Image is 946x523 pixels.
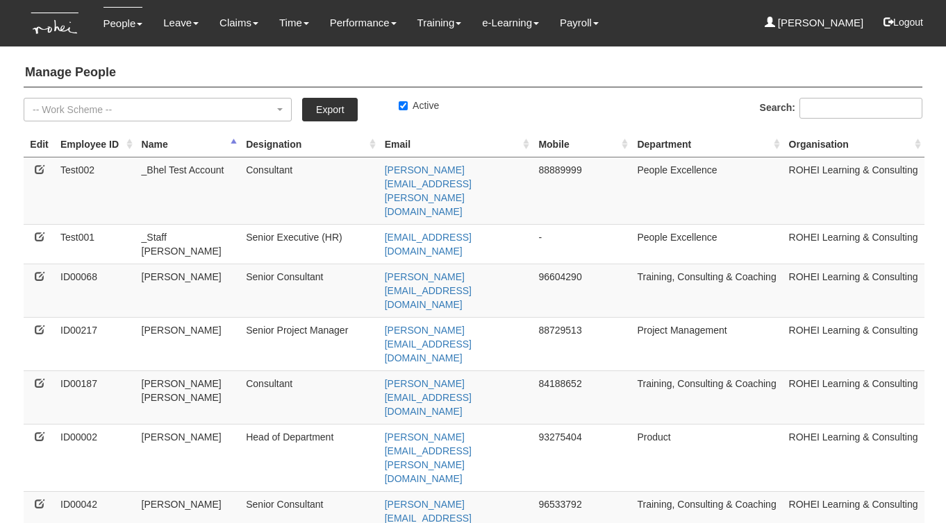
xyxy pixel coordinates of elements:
[385,164,472,217] a: [PERSON_NAME][EMAIL_ADDRESS][PERSON_NAME][DOMAIN_NAME]
[399,101,408,110] input: Active
[55,317,136,370] td: ID00217
[136,317,241,370] td: [PERSON_NAME]
[482,7,539,39] a: e-Learning
[560,7,599,39] a: Payroll
[240,317,379,370] td: Senior Project Manager
[533,132,631,157] th: Mobile : activate to sort column ascending
[631,317,783,370] td: Project Management
[33,103,274,117] div: -- Work Scheme --
[55,132,136,157] th: Employee ID: activate to sort column ascending
[379,132,533,157] th: Email : activate to sort column ascending
[240,132,379,157] th: Designation : activate to sort column ascending
[240,224,379,264] td: Senior Executive (HR)
[385,325,472,363] a: [PERSON_NAME][EMAIL_ADDRESS][DOMAIN_NAME]
[783,264,924,317] td: ROHEI Learning & Consulting
[24,132,55,157] th: Edit
[783,317,924,370] td: ROHEI Learning & Consulting
[103,7,143,40] a: People
[55,157,136,224] td: Test002
[385,378,472,417] a: [PERSON_NAME][EMAIL_ADDRESS][DOMAIN_NAME]
[136,264,241,317] td: [PERSON_NAME]
[219,7,258,39] a: Claims
[55,370,136,424] td: ID00187
[888,468,932,509] iframe: chat widget
[799,98,922,119] input: Search:
[136,424,241,491] td: [PERSON_NAME]
[163,7,199,39] a: Leave
[240,157,379,224] td: Consultant
[783,157,924,224] td: ROHEI Learning & Consulting
[279,7,309,39] a: Time
[136,157,241,224] td: _Bhel Test Account
[136,370,241,424] td: [PERSON_NAME] [PERSON_NAME]
[399,98,439,112] label: Active
[631,224,783,264] td: People Excellence
[631,132,783,157] th: Department : activate to sort column ascending
[631,370,783,424] td: Training, Consulting & Coaching
[533,424,631,491] td: 93275404
[783,224,924,264] td: ROHEI Learning & Consulting
[240,370,379,424] td: Consultant
[55,424,136,491] td: ID00002
[136,224,241,264] td: _Staff [PERSON_NAME]
[783,132,924,157] th: Organisation : activate to sort column ascending
[631,424,783,491] td: Product
[240,424,379,491] td: Head of Department
[765,7,864,39] a: [PERSON_NAME]
[385,271,472,310] a: [PERSON_NAME][EMAIL_ADDRESS][DOMAIN_NAME]
[417,7,462,39] a: Training
[631,264,783,317] td: Training, Consulting & Coaching
[330,7,397,39] a: Performance
[631,157,783,224] td: People Excellence
[24,59,922,87] h4: Manage People
[385,431,472,484] a: [PERSON_NAME][EMAIL_ADDRESS][PERSON_NAME][DOMAIN_NAME]
[24,98,292,121] button: -- Work Scheme --
[783,424,924,491] td: ROHEI Learning & Consulting
[55,264,136,317] td: ID00068
[240,264,379,317] td: Senior Consultant
[783,370,924,424] td: ROHEI Learning & Consulting
[533,157,631,224] td: 88889999
[874,6,933,39] button: Logout
[385,232,472,257] a: [EMAIL_ADDRESS][DOMAIN_NAME]
[533,317,631,370] td: 88729513
[55,224,136,264] td: Test001
[533,224,631,264] td: -
[136,132,241,157] th: Name : activate to sort column descending
[760,98,922,119] label: Search:
[533,264,631,317] td: 96604290
[533,370,631,424] td: 84188652
[302,98,358,121] a: Export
